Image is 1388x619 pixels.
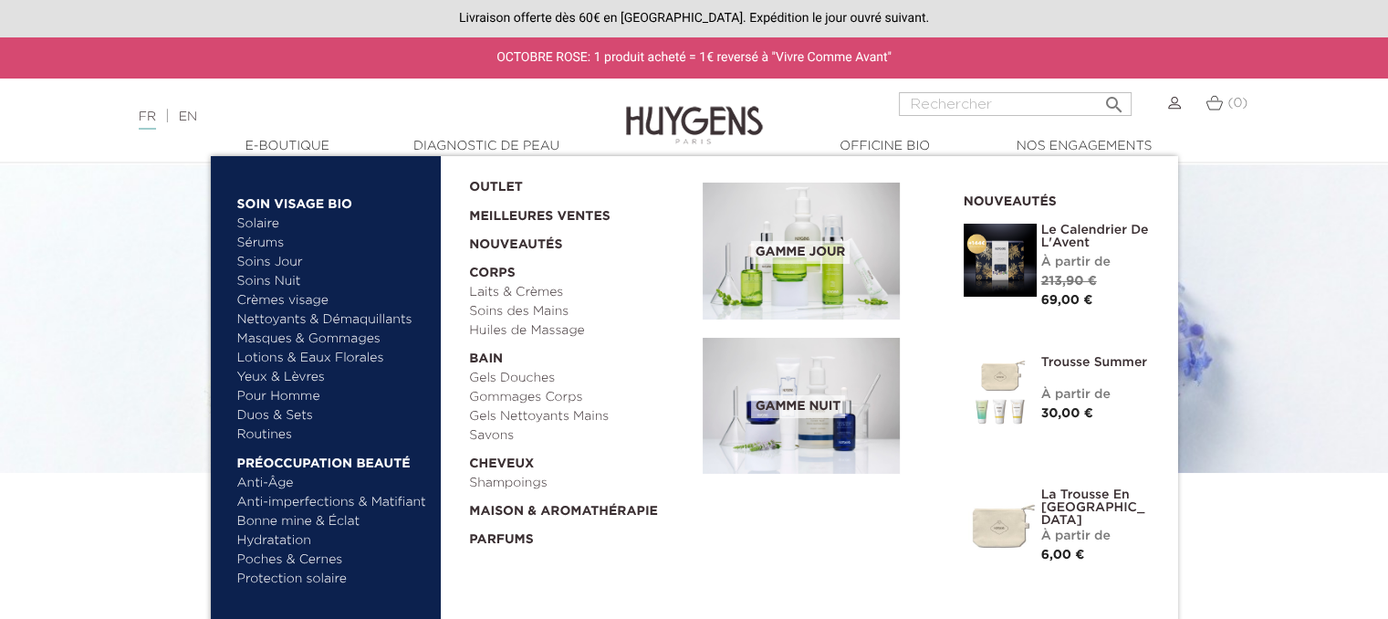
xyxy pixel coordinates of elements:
[1041,294,1093,307] span: 69,00 €
[237,330,428,349] a: Masques & Gommages
[469,474,690,493] a: Shampoings
[237,406,428,425] a: Duos & Sets
[469,369,690,388] a: Gels Douches
[1102,89,1124,110] i: 
[237,234,428,253] a: Sérums
[794,137,976,156] a: Officine Bio
[964,224,1037,297] img: Le Calendrier de L'Avent
[237,215,428,234] a: Solaire
[993,137,1175,156] a: Nos engagements
[237,570,428,589] a: Protection solaire
[626,77,763,147] img: Huygens
[469,321,690,341] a: Huiles de Massage
[751,395,845,418] span: Gamme nuit
[899,92,1132,116] input: Rechercher
[139,110,156,130] a: FR
[237,445,428,474] a: Préoccupation beauté
[179,110,197,123] a: EN
[1041,275,1097,288] span: 213,90 €
[1041,527,1151,546] div: À partir de
[469,169,673,197] a: OUTLET
[1041,549,1085,561] span: 6,00 €
[703,338,936,475] a: Gamme nuit
[1041,488,1151,527] a: La Trousse en [GEOGRAPHIC_DATA]
[751,241,850,264] span: Gamme jour
[1041,356,1151,369] a: Trousse Summer
[469,255,690,283] a: Corps
[964,188,1151,210] h2: Nouveautés
[469,283,690,302] a: Laits & Crèmes
[237,272,412,291] a: Soins Nuit
[703,183,936,320] a: Gamme jour
[237,310,428,330] a: Nettoyants & Démaquillants
[469,521,690,550] a: Parfums
[469,493,690,521] a: Maison & Aromathérapie
[395,137,578,156] a: Diagnostic de peau
[1041,253,1151,272] div: À partir de
[1227,97,1247,110] span: (0)
[703,338,900,475] img: routine_nuit_banner.jpg
[237,253,428,272] a: Soins Jour
[1041,385,1151,404] div: À partir de
[964,488,1037,561] img: La Trousse en Coton
[469,197,673,226] a: Meilleures Ventes
[237,368,428,387] a: Yeux & Lèvres
[1097,87,1130,111] button: 
[1041,224,1151,249] a: Le Calendrier de L'Avent
[469,388,690,407] a: Gommages Corps
[964,356,1037,429] img: Trousse Summer
[237,349,428,368] a: Lotions & Eaux Florales
[196,137,379,156] a: E-Boutique
[469,302,690,321] a: Soins des Mains
[237,551,428,570] a: Poches & Cernes
[130,106,565,128] div: |
[469,407,690,426] a: Gels Nettoyants Mains
[237,512,428,531] a: Bonne mine & Éclat
[237,493,428,512] a: Anti-imperfections & Matifiant
[469,341,690,369] a: Bain
[237,291,428,310] a: Crèmes visage
[469,426,690,446] a: Savons
[469,446,690,474] a: Cheveux
[237,474,428,493] a: Anti-Âge
[237,185,428,215] a: Soin Visage Bio
[237,531,428,551] a: Hydratation
[237,425,428,445] a: Routines
[237,387,428,406] a: Pour Homme
[703,183,900,320] img: routine_jour_banner.jpg
[1041,407,1093,420] span: 30,00 €
[469,226,690,255] a: Nouveautés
